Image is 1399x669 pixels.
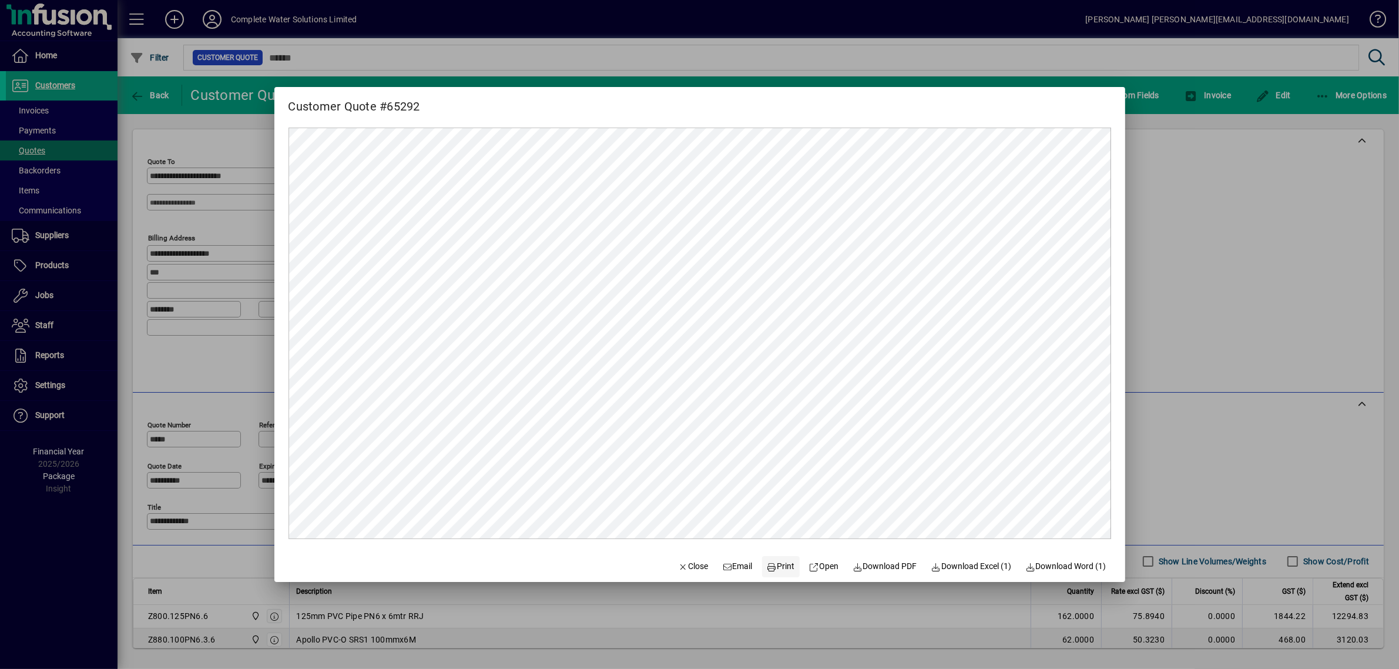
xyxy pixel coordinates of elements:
a: Download PDF [848,556,922,577]
span: Close [678,560,709,573]
span: Email [722,560,753,573]
span: Download PDF [853,560,917,573]
span: Download Word (1) [1025,560,1106,573]
button: Close [673,556,713,577]
button: Email [717,556,757,577]
button: Download Excel (1) [927,556,1016,577]
span: Open [809,560,839,573]
span: Download Excel (1) [931,560,1012,573]
span: Print [767,560,795,573]
h2: Customer Quote #65292 [274,87,434,116]
a: Open [804,556,844,577]
button: Download Word (1) [1021,556,1111,577]
button: Print [762,556,800,577]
